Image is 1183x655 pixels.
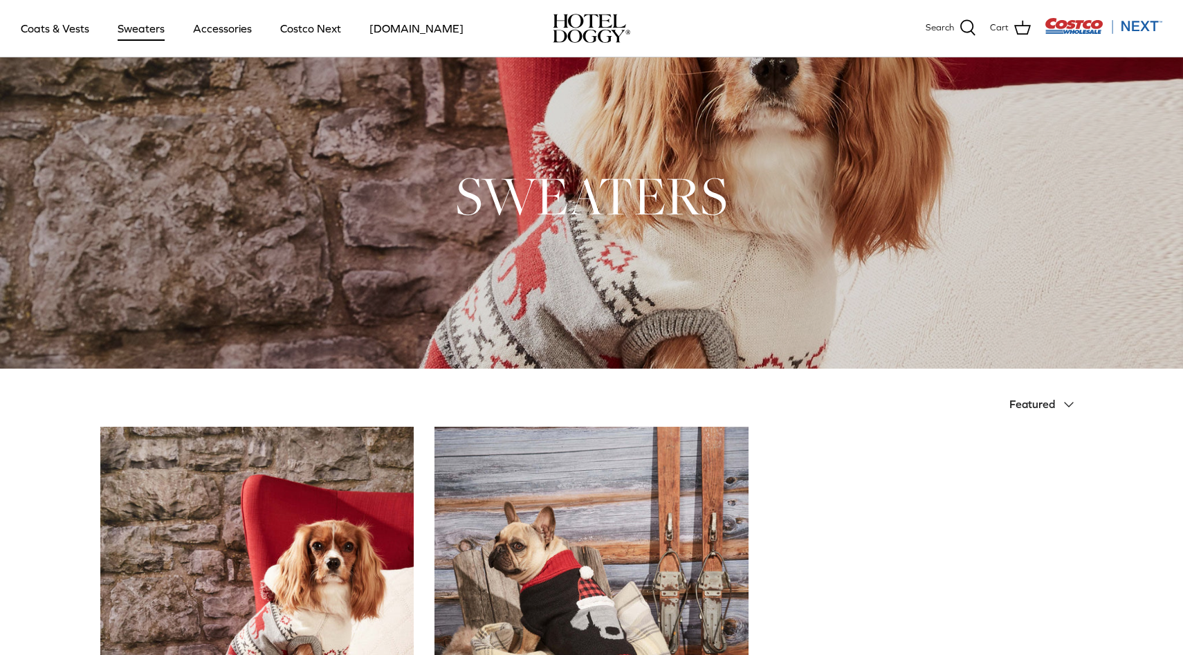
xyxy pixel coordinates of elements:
[100,162,1083,230] h1: SWEATERS
[553,14,630,43] img: hoteldoggycom
[268,5,354,52] a: Costco Next
[357,5,476,52] a: [DOMAIN_NAME]
[990,19,1031,37] a: Cart
[1045,17,1162,35] img: Costco Next
[8,5,102,52] a: Coats & Vests
[1045,26,1162,37] a: Visit Costco Next
[553,14,630,43] a: hoteldoggy.com hoteldoggycom
[926,19,976,37] a: Search
[926,21,954,35] span: Search
[181,5,264,52] a: Accessories
[1009,389,1083,420] button: Featured
[1009,398,1055,410] span: Featured
[990,21,1009,35] span: Cart
[105,5,177,52] a: Sweaters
